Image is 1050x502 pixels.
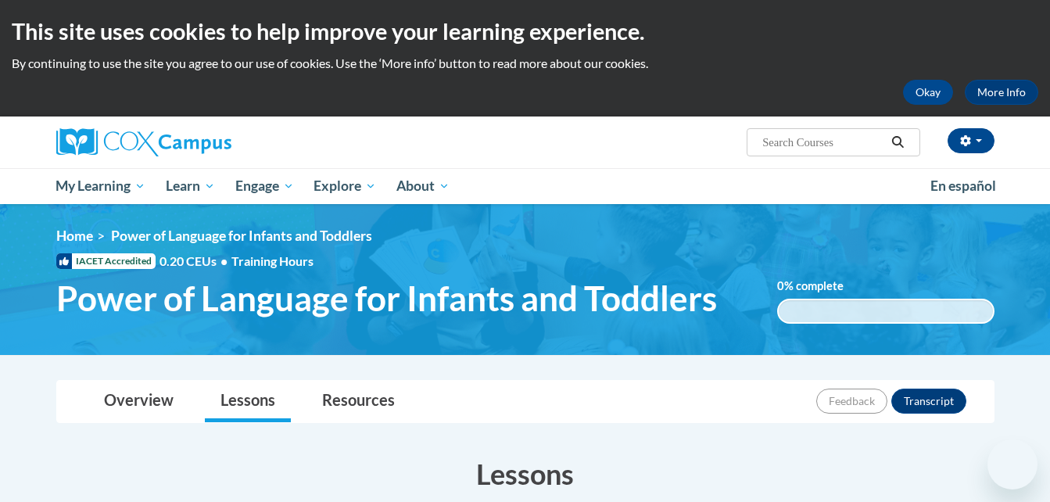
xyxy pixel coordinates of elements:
input: Search Courses [761,133,886,152]
span: Power of Language for Infants and Toddlers [56,278,717,319]
button: Transcript [891,389,966,414]
h2: This site uses cookies to help improve your learning experience. [12,16,1038,47]
img: Cox Campus [56,128,231,156]
a: About [386,168,460,204]
a: Resources [306,381,410,422]
a: More Info [965,80,1038,105]
span: My Learning [56,177,145,195]
a: Home [56,228,93,244]
span: Power of Language for Infants and Toddlers [111,228,372,244]
button: Feedback [816,389,887,414]
label: % complete [777,278,867,295]
span: IACET Accredited [56,253,156,269]
span: About [396,177,450,195]
span: Engage [235,177,294,195]
span: Training Hours [231,253,314,268]
a: My Learning [46,168,156,204]
a: Lessons [205,381,291,422]
a: Learn [156,168,225,204]
a: Engage [225,168,304,204]
a: Explore [303,168,386,204]
span: • [220,253,228,268]
button: Okay [903,80,953,105]
iframe: Button to launch messaging window [987,439,1037,489]
p: By continuing to use the site you agree to our use of cookies. Use the ‘More info’ button to read... [12,55,1038,72]
span: 0 [777,279,784,292]
button: Search [886,133,909,152]
a: Cox Campus [56,128,353,156]
a: Overview [88,381,189,422]
div: Main menu [33,168,1018,204]
a: En español [920,170,1006,203]
h3: Lessons [56,454,994,493]
span: 0.20 CEUs [159,253,231,270]
span: Learn [166,177,215,195]
span: Explore [314,177,376,195]
span: En español [930,177,996,194]
button: Account Settings [948,128,994,153]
